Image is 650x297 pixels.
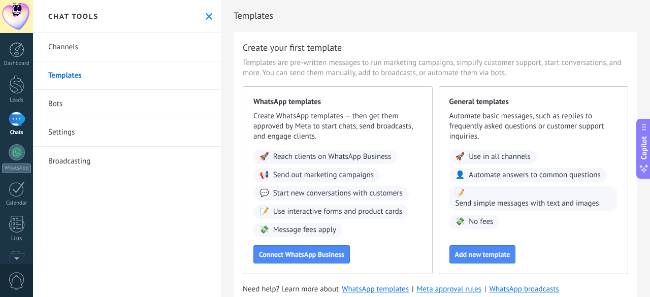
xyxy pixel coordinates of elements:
[48,12,99,21] h2: Chat tools
[259,225,269,235] span: 💸
[2,163,31,173] div: WhatsApp
[456,199,599,209] span: Send simple messages with text and images
[243,41,342,54] h3: Create your first template
[259,170,269,180] span: 📢
[2,60,31,67] div: Dashboard
[273,170,374,180] span: Send out marketing campaigns
[259,207,269,217] span: 📝
[259,152,269,162] span: 🚀
[259,188,269,199] span: 💬
[639,136,649,159] span: Copilot
[456,188,465,199] span: 📝
[259,251,344,258] span: Connect WhatsApp Business
[234,6,637,26] h2: Templates
[469,217,493,227] span: No fees
[33,118,221,147] a: Settings
[469,170,601,180] span: Automate answers to common questions
[342,284,409,294] a: WhatsApp templates
[2,129,31,136] div: Chats
[489,284,559,294] a: WhatsApp broadcasts
[456,152,465,162] span: 🚀
[243,58,628,78] span: Templates are pre-written messages to run marketing campaigns, simplify customer support, start c...
[273,188,403,199] span: Start new conversations with customers
[449,245,516,263] button: Add new template
[253,111,422,142] span: Create WhatsApp templates — then get them approved by Meta to start chats, send broadcasts, and e...
[417,284,481,294] a: Meta approval rules
[243,284,628,294] div: | |
[33,61,221,90] a: Templates
[33,90,221,118] a: Bots
[2,236,31,242] div: Lists
[243,284,339,294] span: Need help? Learn more about
[253,245,350,263] button: Connect WhatsApp Business
[469,152,530,162] span: Use in all channels
[273,152,392,162] span: Reach clients on WhatsApp Business
[253,97,422,107] span: WhatsApp templates
[449,111,618,142] span: Automate basic messages, such as replies to frequently asked questions or customer support inquir...
[273,225,336,235] span: Message fees apply
[2,97,31,104] div: Leads
[2,200,31,207] div: Calendar
[33,147,221,175] a: Broadcasting
[455,251,510,258] span: Add new template
[449,97,618,107] span: General templates
[33,33,221,61] a: Channels
[456,217,465,227] span: 💸
[273,207,403,217] span: Use interactive forms and product cards
[456,170,465,180] span: 👤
